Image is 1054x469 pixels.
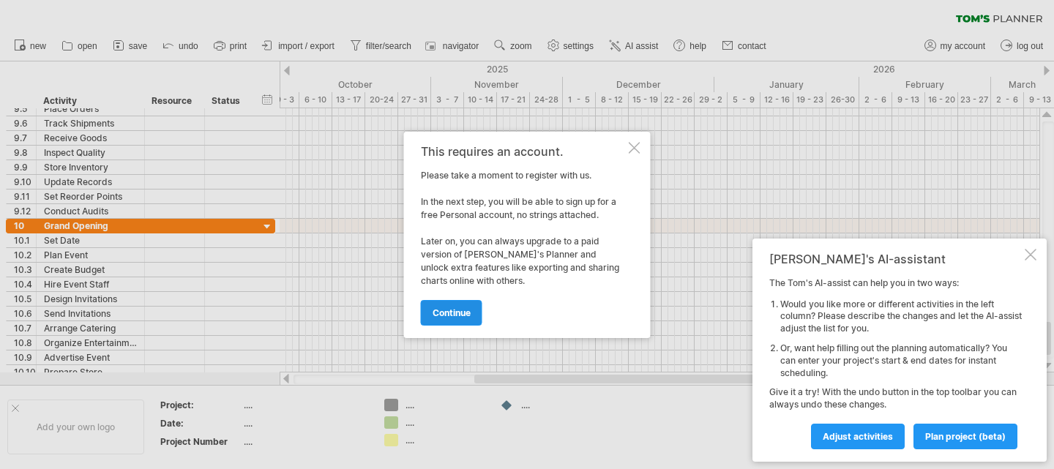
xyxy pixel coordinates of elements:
span: plan project (beta) [925,431,1006,442]
a: continue [421,300,482,326]
li: Or, want help filling out the planning automatically? You can enter your project's start & end da... [780,342,1022,379]
span: Adjust activities [823,431,893,442]
div: This requires an account. [421,145,626,158]
div: [PERSON_NAME]'s AI-assistant [769,252,1022,266]
div: The Tom's AI-assist can help you in two ways: Give it a try! With the undo button in the top tool... [769,277,1022,449]
li: Would you like more or different activities in the left column? Please describe the changes and l... [780,299,1022,335]
div: Please take a moment to register with us. In the next step, you will be able to sign up for a fre... [421,145,626,325]
a: plan project (beta) [913,424,1017,449]
span: continue [433,307,471,318]
a: Adjust activities [811,424,905,449]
